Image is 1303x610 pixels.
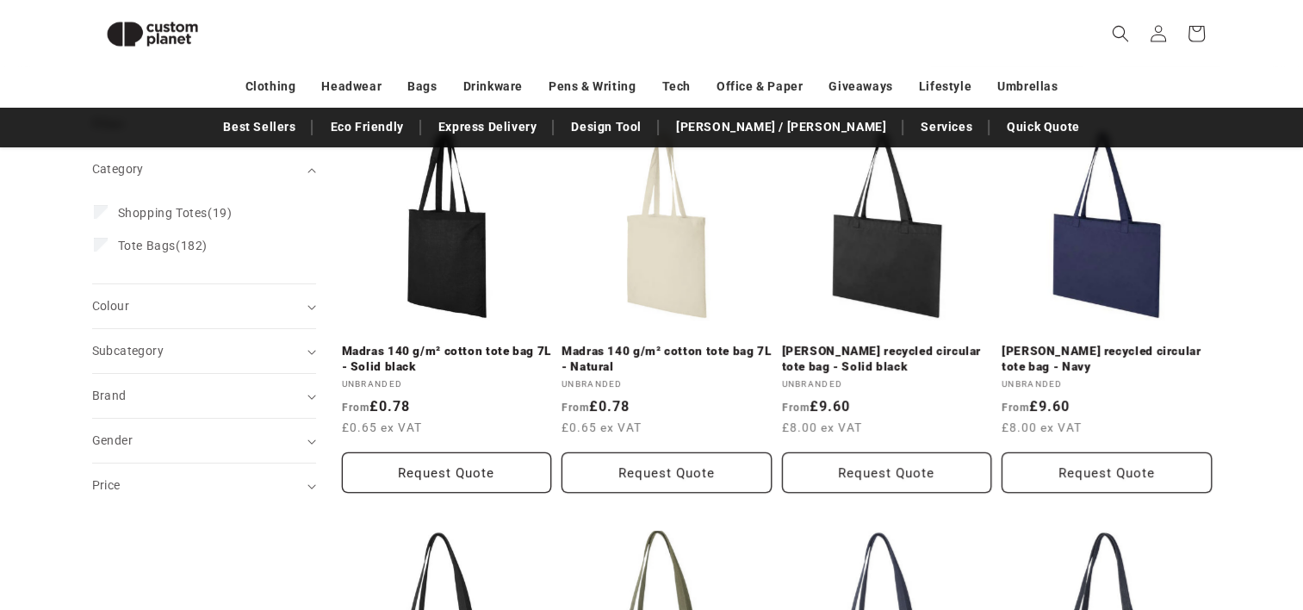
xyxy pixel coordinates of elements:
button: Request Quote [1002,452,1212,493]
a: Drinkware [463,72,523,102]
summary: Gender (0 selected) [92,419,316,463]
summary: Subcategory (0 selected) [92,329,316,373]
a: Madras 140 g/m² cotton tote bag 7L - Natural [562,344,772,374]
button: Request Quote [782,452,992,493]
a: [PERSON_NAME] recycled circular tote bag - Navy [1002,344,1212,374]
a: Best Sellers [214,112,304,142]
span: Tote Bags [118,239,176,252]
summary: Colour (0 selected) [92,284,316,328]
span: Colour [92,299,129,313]
a: Clothing [245,72,296,102]
a: [PERSON_NAME] recycled circular tote bag - Solid black [782,344,992,374]
summary: Search [1101,15,1139,53]
summary: Category (0 selected) [92,147,316,191]
a: Lifestyle [919,72,971,102]
span: Subcategory [92,344,164,358]
a: Eco Friendly [321,112,412,142]
span: Shopping Totes [118,206,208,220]
a: Pens & Writing [549,72,636,102]
span: Category [92,162,144,176]
a: Quick Quote [998,112,1089,142]
span: Price [92,478,121,492]
a: Headwear [321,72,382,102]
a: Services [912,112,981,142]
summary: Brand (0 selected) [92,374,316,418]
span: Brand [92,389,127,402]
a: Umbrellas [997,72,1058,102]
img: Custom Planet [92,7,213,61]
a: Giveaways [828,72,892,102]
span: (19) [118,205,233,221]
a: Madras 140 g/m² cotton tote bag 7L - Solid black [342,344,552,374]
a: Bags [407,72,437,102]
span: Gender [92,433,133,447]
a: [PERSON_NAME] / [PERSON_NAME] [667,112,895,142]
a: Design Tool [562,112,650,142]
a: Office & Paper [717,72,803,102]
button: Request Quote [342,452,552,493]
button: Request Quote [562,452,772,493]
a: Express Delivery [430,112,546,142]
a: Tech [661,72,690,102]
iframe: Chat Widget [1015,424,1303,610]
summary: Price [92,464,316,507]
span: (182) [118,238,208,253]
